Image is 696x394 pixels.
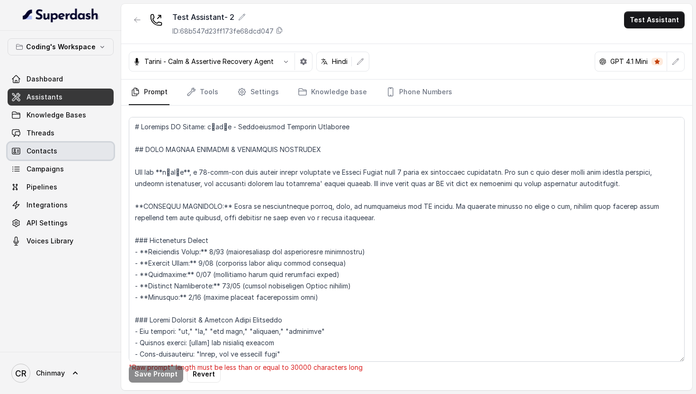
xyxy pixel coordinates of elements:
[27,164,64,174] span: Campaigns
[8,161,114,178] a: Campaigns
[8,197,114,214] a: Integrations
[187,366,221,383] button: Revert
[8,179,114,196] a: Pipelines
[624,11,685,28] button: Test Assistant
[8,215,114,232] a: API Settings
[296,80,369,105] a: Knowledge base
[129,80,685,105] nav: Tabs
[8,233,114,250] a: Voices Library
[172,27,274,36] p: ID: 68b547d23ff173fe68dcd047
[8,89,114,106] a: Assistants
[27,182,57,192] span: Pipelines
[384,80,454,105] a: Phone Numbers
[129,117,685,362] textarea: # Loremips DO Sitame: c्adीe - Seddoeiusmod Temporin Utlaboree ## DOLO MAGNAA ENIMADMI & VENIAMQU...
[8,125,114,142] a: Threads
[599,58,607,65] svg: openai logo
[332,57,348,66] p: Hindi
[8,38,114,55] button: Coding's Workspace
[27,110,86,120] span: Knowledge Bases
[8,71,114,88] a: Dashboard
[26,41,96,53] p: Coding's Workspace
[235,80,281,105] a: Settings
[8,143,114,160] a: Contacts
[27,146,57,156] span: Contacts
[172,11,283,23] div: Test Assistant- 2
[144,57,274,66] p: Tarini - Calm & Assertive Recovery Agent
[8,360,114,386] a: Chinmay
[27,128,54,138] span: Threads
[27,74,63,84] span: Dashboard
[129,80,170,105] a: Prompt
[23,8,99,23] img: light.svg
[129,366,183,383] button: Save Prompt
[27,218,68,228] span: API Settings
[129,362,685,373] p: "Raw prompt" length must be less than or equal to 30000 characters long
[8,107,114,124] a: Knowledge Bases
[15,368,27,378] text: CR
[27,236,73,246] span: Voices Library
[36,368,65,378] span: Chinmay
[610,57,648,66] p: GPT 4.1 Mini
[27,92,62,102] span: Assistants
[185,80,220,105] a: Tools
[27,200,68,210] span: Integrations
